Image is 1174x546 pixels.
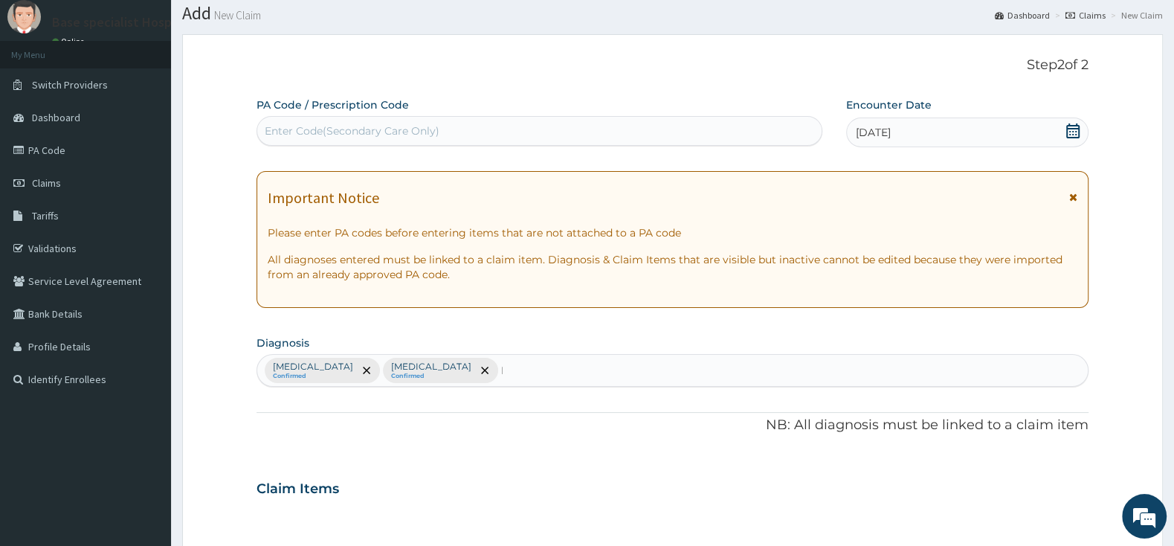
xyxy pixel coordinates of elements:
div: Minimize live chat window [244,7,280,43]
textarea: Type your message and hit 'Enter' [7,377,283,429]
li: New Claim [1107,9,1163,22]
h3: Claim Items [257,481,339,498]
span: We're online! [86,173,205,323]
p: Step 2 of 2 [257,57,1088,74]
span: Switch Providers [32,78,108,91]
span: remove selection option [478,364,491,377]
p: NB: All diagnosis must be linked to a claim item [257,416,1088,435]
span: Claims [32,176,61,190]
p: [MEDICAL_DATA] [273,361,353,373]
p: All diagnoses entered must be linked to a claim item. Diagnosis & Claim Items that are visible bu... [268,252,1077,282]
small: Confirmed [391,373,471,380]
small: New Claim [211,10,261,21]
h1: Add [182,4,1163,23]
span: Dashboard [32,111,80,124]
p: [MEDICAL_DATA] [391,361,471,373]
a: Dashboard [995,9,1050,22]
label: PA Code / Prescription Code [257,97,409,112]
span: Tariffs [32,209,59,222]
small: Confirmed [273,373,353,380]
label: Encounter Date [846,97,932,112]
p: Base specialist Hospital [52,16,191,29]
a: Claims [1065,9,1106,22]
label: Diagnosis [257,335,309,350]
p: Please enter PA codes before entering items that are not attached to a PA code [268,225,1077,240]
h1: Important Notice [268,190,379,206]
span: [DATE] [856,125,891,140]
div: Chat with us now [77,83,250,103]
span: remove selection option [360,364,373,377]
a: Online [52,36,88,47]
div: Enter Code(Secondary Care Only) [265,123,439,138]
img: d_794563401_company_1708531726252_794563401 [28,74,60,112]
